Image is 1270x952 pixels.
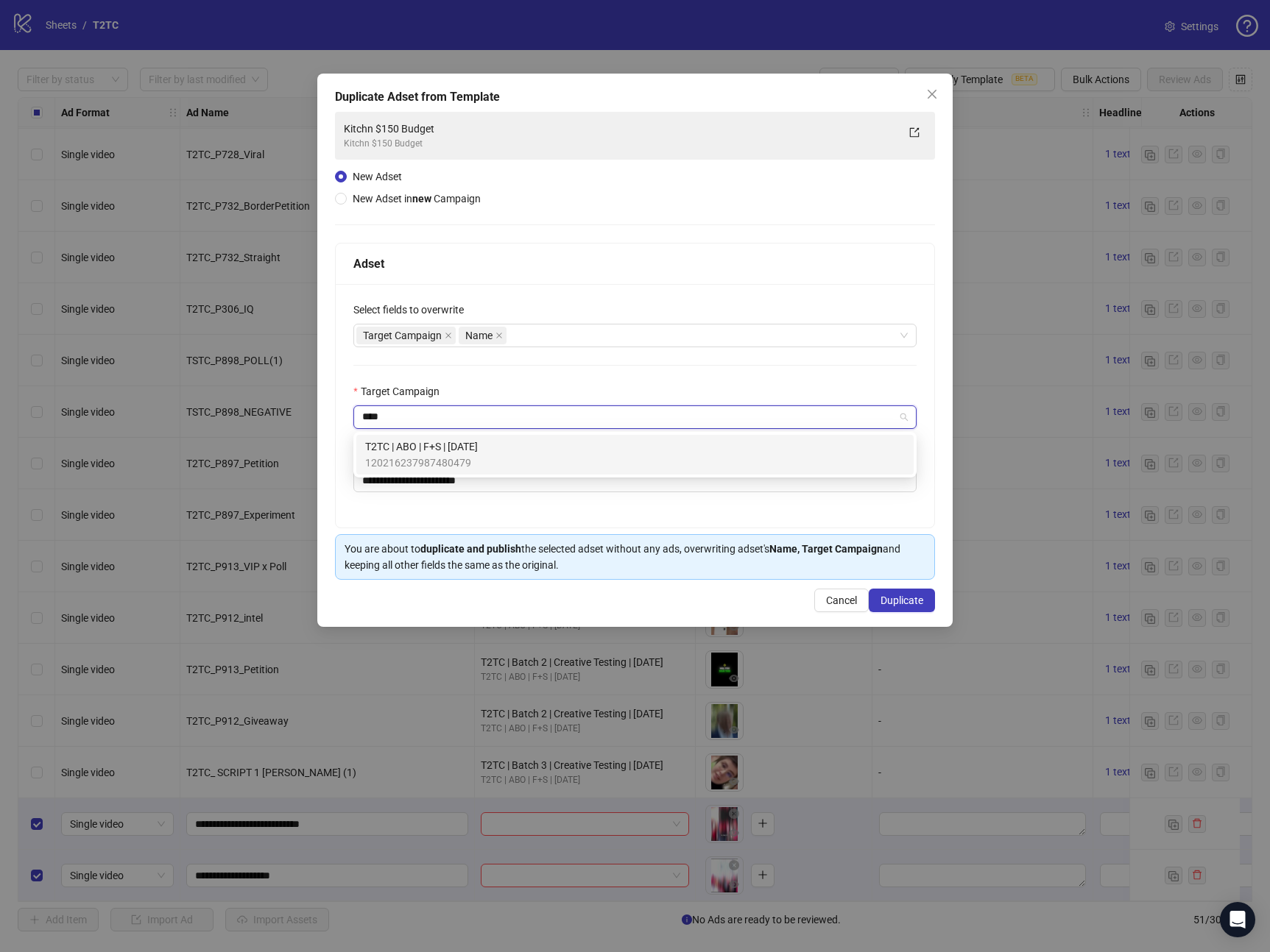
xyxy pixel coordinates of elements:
div: You are about to the selected adset without any ads, overwriting adset's and keeping all other fi... [345,541,925,573]
span: New Adset [353,171,402,182]
strong: Name, Target Campaign [769,543,883,555]
span: Duplicate [881,594,923,606]
strong: new [412,193,431,205]
label: Target Campaign [353,383,448,399]
div: Open Intercom Messenger [1220,902,1255,937]
span: close [445,332,452,339]
strong: duplicate and publish [420,543,521,555]
span: close [926,88,938,100]
input: Target Campaign [362,406,895,428]
span: close [495,332,503,339]
label: Select fields to overwrite [353,302,473,318]
span: Target Campaign [356,327,456,344]
span: T2TC | ABO | F+S | [DATE] [365,438,478,455]
span: 120216237987480479 [365,455,478,471]
div: Duplicate Adset from Template [335,88,935,106]
div: Adset [353,255,917,273]
input: Name [353,469,917,492]
span: Name [459,327,507,344]
span: New Adset in Campaign [353,193,481,205]
span: Name [465,327,493,344]
button: Duplicate [869,589,935,612]
button: Cancel [814,589,869,612]
button: Close [920,82,944,106]
div: Kitchn $150 Budget [344,137,897,151]
span: Cancel [826,594,857,606]
span: Target Campaign [363,327,442,344]
div: Kitchn $150 Budget [344,121,897,137]
span: export [909,127,920,138]
div: T2TC | ABO | F+S | 12.24.24 [356,435,914,475]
